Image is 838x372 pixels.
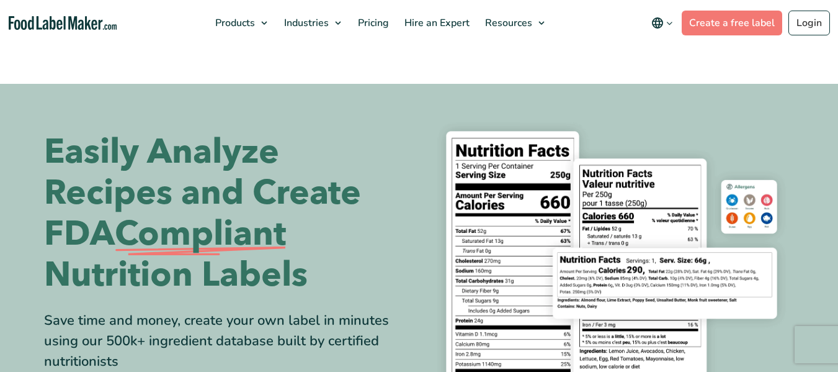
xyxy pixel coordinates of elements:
[212,16,256,30] span: Products
[682,11,782,35] a: Create a free label
[401,16,471,30] span: Hire an Expert
[354,16,390,30] span: Pricing
[115,214,286,255] span: Compliant
[44,311,410,372] div: Save time and money, create your own label in minutes using our 500k+ ingredient database built b...
[44,132,410,296] h1: Easily Analyze Recipes and Create FDA Nutrition Labels
[481,16,533,30] span: Resources
[280,16,330,30] span: Industries
[788,11,830,35] a: Login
